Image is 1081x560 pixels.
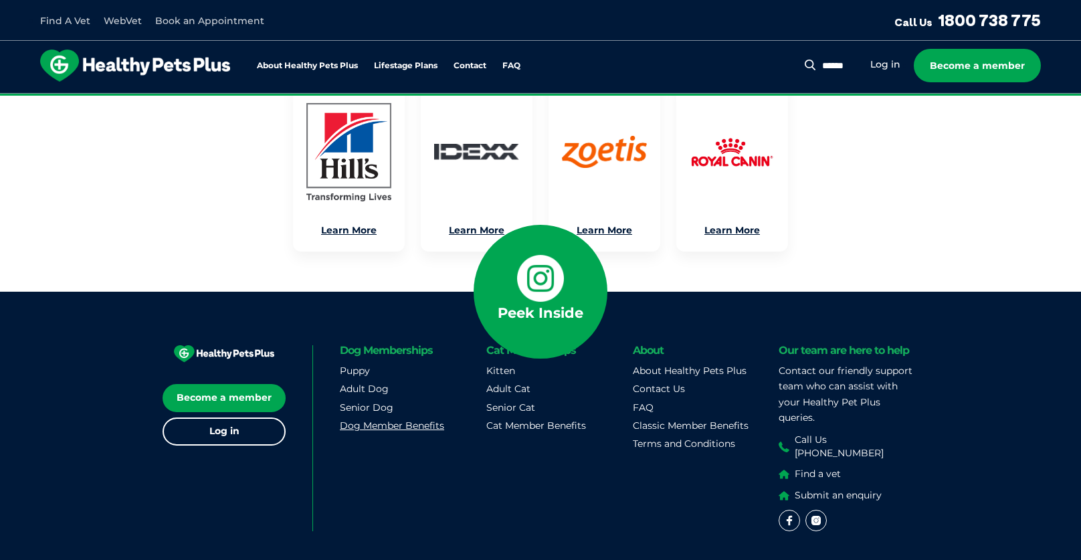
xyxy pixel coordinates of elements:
[894,15,932,29] span: Call Us
[779,345,909,355] h6: Our team are here to help
[498,302,583,325] p: Peek Inside
[340,345,480,355] h6: Dog Memberships
[486,383,530,395] a: Adult Cat
[779,434,918,460] a: Call Us [PHONE_NUMBER]
[257,62,358,70] a: About Healthy Pets Plus
[633,419,749,432] a: Classic Member Benefits
[502,62,520,70] a: FAQ
[163,417,286,446] a: Log in
[374,62,437,70] a: Lifestage Plans
[633,365,747,377] a: About Healthy Pets Plus
[340,401,393,413] a: Senior Dog
[779,363,918,426] p: Contact our friendly support team who can assist with your Healthy Pet Plus queries.
[340,383,389,395] a: Adult Dog
[486,365,515,377] a: Kitten
[340,419,444,432] a: Dog Member Benefits
[40,15,90,27] a: Find A Vet
[104,15,142,27] a: WebVet
[914,49,1041,82] a: Become a member
[321,224,377,238] a: Learn More
[633,345,773,355] h6: About
[174,345,274,363] img: HEALTHY PETS PLUS
[486,401,535,413] a: Senior Cat
[486,345,626,355] h6: Cat Memberships
[779,489,918,502] a: Submit an enquiry
[704,224,760,238] a: Learn More
[870,58,900,71] a: Log in
[340,365,370,377] a: Puppy
[577,224,632,238] a: Learn More
[306,103,391,201] img: A red and blue corporate logo featuring the letter H with grey text that says 'Hill's' and the by...
[486,419,586,432] a: Cat Member Benefits
[163,384,286,412] a: Become a member
[633,401,654,413] a: FAQ
[633,438,735,450] a: Terms and Conditions
[155,15,264,27] a: Book an Appointment
[802,58,819,72] button: Search
[40,50,230,82] img: hpp-logo
[449,224,504,238] a: Learn More
[795,468,841,481] span: Find a vet
[779,468,918,481] a: Find a vet
[894,10,1041,30] a: Call Us1800 738 775
[291,94,791,106] span: Proactive, preventative wellness program designed to keep your pet healthier and happier for longer
[454,62,486,70] a: Contact
[633,383,685,395] a: Contact Us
